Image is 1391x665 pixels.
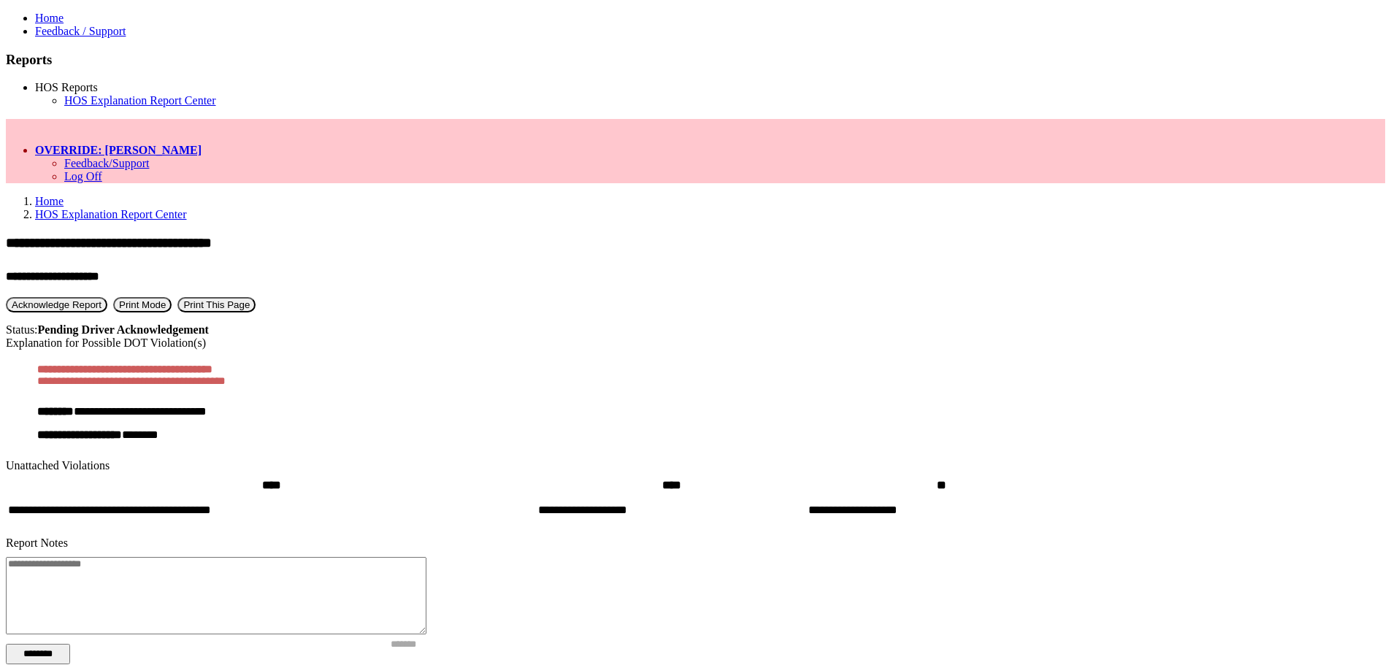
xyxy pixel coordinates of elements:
[35,81,98,93] a: HOS Reports
[64,157,149,169] a: Feedback/Support
[6,297,107,312] button: Acknowledge Receipt
[6,337,1385,350] div: Explanation for Possible DOT Violation(s)
[64,94,216,107] a: HOS Explanation Report Center
[35,12,64,24] a: Home
[38,323,209,336] strong: Pending Driver Acknowledgement
[35,144,202,156] a: OVERRIDE: [PERSON_NAME]
[6,459,1385,472] div: Unattached Violations
[35,195,64,207] a: Home
[6,537,1385,550] div: Report Notes
[35,208,187,220] a: HOS Explanation Report Center
[64,170,102,182] a: Log Off
[177,297,256,312] button: Print This Page
[6,323,1385,337] div: Status:
[6,52,1385,68] h3: Reports
[35,25,126,37] a: Feedback / Support
[113,297,172,312] button: Print Mode
[6,644,70,664] button: Change Filter Options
